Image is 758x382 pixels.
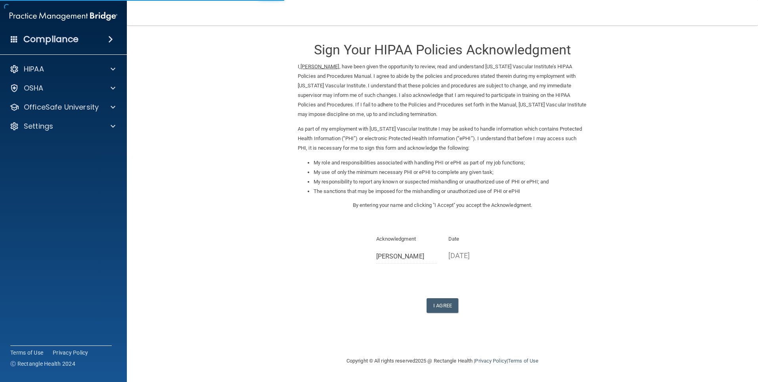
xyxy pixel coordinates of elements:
a: Privacy Policy [53,349,88,357]
p: As part of my employment with [US_STATE] Vascular Institute I may be asked to handle information ... [298,124,587,153]
p: Acknowledgment [376,234,437,244]
a: OSHA [10,83,115,93]
img: PMB logo [10,8,117,24]
a: Privacy Policy [475,358,506,364]
p: HIPAA [24,64,44,74]
a: HIPAA [10,64,115,74]
li: The sanctions that may be imposed for the mishandling or unauthorized use of PHI or ePHI [314,187,587,196]
li: My use of only the minimum necessary PHI or ePHI to complete any given task; [314,168,587,177]
ins: [PERSON_NAME] [301,64,339,69]
input: Full Name [376,249,437,264]
a: Terms of Use [10,349,43,357]
a: OfficeSafe University [10,102,115,112]
li: My role and responsibilities associated with handling PHI or ePHI as part of my job functions; [314,158,587,168]
a: Settings [10,122,115,131]
span: Ⓒ Rectangle Health 2024 [10,360,75,368]
button: I Agree [427,298,458,313]
a: Terms of Use [508,358,538,364]
p: OfficeSafe University [24,102,99,112]
h4: Compliance [23,34,78,45]
h3: Sign Your HIPAA Policies Acknowledgment [298,42,587,57]
li: My responsibility to report any known or suspected mishandling or unauthorized use of PHI or ePHI... [314,177,587,187]
p: Settings [24,122,53,131]
p: [DATE] [448,249,509,262]
p: Date [448,234,509,244]
div: Copyright © All rights reserved 2025 @ Rectangle Health | | [298,348,587,374]
p: OSHA [24,83,44,93]
p: By entering your name and clicking "I Accept" you accept the Acknowledgment. [298,201,587,210]
p: I, , have been given the opportunity to review, read and understand [US_STATE] Vascular Institute... [298,62,587,119]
